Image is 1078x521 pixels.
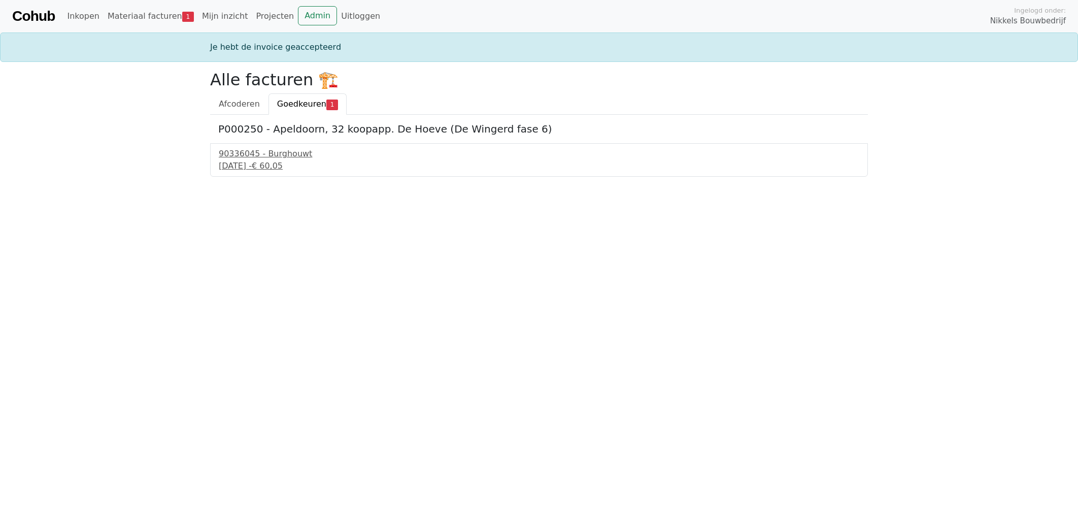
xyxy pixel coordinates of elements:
[210,70,868,89] h2: Alle facturen 🏗️
[218,123,860,135] h5: P000250 - Apeldoorn, 32 koopapp. De Hoeve (De Wingerd fase 6)
[219,160,859,172] div: [DATE] -
[1014,6,1066,15] span: Ingelogd onder:
[990,15,1066,27] span: Nikkels Bouwbedrijf
[219,148,859,160] div: 90336045 - Burghouwt
[219,99,260,109] span: Afcoderen
[219,148,859,172] a: 90336045 - Burghouwt[DATE] -€ 60,05
[326,100,338,110] span: 1
[104,6,198,26] a: Materiaal facturen1
[268,93,347,115] a: Goedkeuren1
[182,12,194,22] span: 1
[252,6,298,26] a: Projecten
[252,161,283,171] span: € 60,05
[198,6,252,26] a: Mijn inzicht
[337,6,384,26] a: Uitloggen
[210,93,268,115] a: Afcoderen
[204,41,874,53] div: Je hebt de invoice geaccepteerd
[63,6,103,26] a: Inkopen
[12,4,55,28] a: Cohub
[298,6,337,25] a: Admin
[277,99,326,109] span: Goedkeuren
